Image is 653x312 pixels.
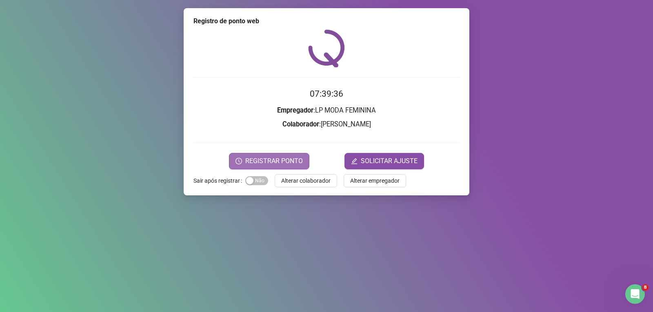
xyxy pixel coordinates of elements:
[361,156,418,166] span: SOLICITAR AJUSTE
[281,176,331,185] span: Alterar colaborador
[277,106,313,114] strong: Empregador
[245,156,303,166] span: REGISTRAR PONTO
[350,176,400,185] span: Alterar empregador
[275,174,337,187] button: Alterar colaborador
[344,153,424,169] button: editSOLICITAR AJUSTE
[310,89,343,99] time: 07:39:36
[235,158,242,164] span: clock-circle
[642,284,649,291] span: 8
[625,284,645,304] iframe: Intercom live chat
[193,119,460,130] h3: : [PERSON_NAME]
[344,174,406,187] button: Alterar empregador
[229,153,309,169] button: REGISTRAR PONTO
[193,105,460,116] h3: : LP MODA FEMININA
[351,158,358,164] span: edit
[193,174,245,187] label: Sair após registrar
[308,29,345,67] img: QRPoint
[193,16,460,26] div: Registro de ponto web
[282,120,319,128] strong: Colaborador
